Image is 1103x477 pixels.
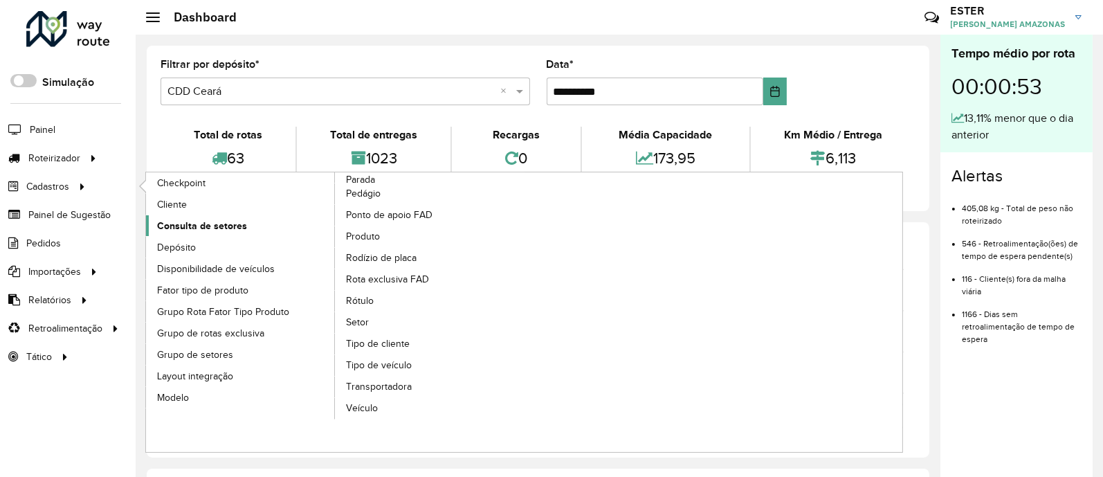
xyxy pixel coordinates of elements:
[455,127,576,143] div: Recargas
[335,183,525,204] a: Pedágio
[157,390,189,405] span: Modelo
[26,236,61,251] span: Pedidos
[346,358,412,372] span: Tipo de veículo
[346,172,375,187] span: Parada
[146,237,336,258] a: Depósito
[346,251,417,265] span: Rodízio de placa
[346,401,378,415] span: Veículo
[26,350,52,364] span: Tático
[146,301,336,322] a: Grupo Rota Fator Tipo Produto
[146,194,336,215] a: Cliente
[346,229,380,244] span: Produto
[335,269,525,290] a: Rota exclusiva FAD
[346,186,381,201] span: Pedágio
[146,280,336,300] a: Fator tipo de produto
[28,151,80,165] span: Roteirizador
[335,226,525,247] a: Produto
[28,321,102,336] span: Retroalimentação
[157,348,233,362] span: Grupo de setores
[157,219,247,233] span: Consulta de setores
[157,305,289,319] span: Grupo Rota Fator Tipo Produto
[146,258,336,279] a: Disponibilidade de veículos
[754,127,912,143] div: Km Médio / Entrega
[157,369,233,384] span: Layout integração
[335,398,525,419] a: Veículo
[146,366,336,386] a: Layout integração
[335,377,525,397] a: Transportadora
[157,283,248,298] span: Fator tipo de produto
[335,355,525,376] a: Tipo de veículo
[501,83,513,100] span: Clear all
[917,3,947,33] a: Contato Rápido
[763,78,787,105] button: Choose Date
[759,4,904,42] div: Críticas? Dúvidas? Elogios? Sugestões? Entre em contato conosco!
[951,110,1082,143] div: 13,11% menor que o dia anterior
[28,208,111,222] span: Painel de Sugestão
[26,179,69,194] span: Cadastros
[157,240,196,255] span: Depósito
[157,326,264,341] span: Grupo de rotas exclusiva
[146,387,336,408] a: Modelo
[157,197,187,212] span: Cliente
[346,379,412,394] span: Transportadora
[146,323,336,343] a: Grupo de rotas exclusiva
[951,44,1082,63] div: Tempo médio por rota
[754,143,912,173] div: 6,113
[300,127,447,143] div: Total de entregas
[28,264,81,279] span: Importações
[146,344,336,365] a: Grupo de setores
[585,127,746,143] div: Média Capacidade
[951,166,1082,186] h4: Alertas
[146,215,336,236] a: Consulta de setores
[161,56,259,73] label: Filtrar por depósito
[962,227,1082,262] li: 546 - Retroalimentação(ões) de tempo de espera pendente(s)
[346,272,429,287] span: Rota exclusiva FAD
[346,315,369,330] span: Setor
[346,294,374,308] span: Rótulo
[157,262,275,276] span: Disponibilidade de veículos
[28,293,71,307] span: Relatórios
[335,205,525,226] a: Ponto de apoio FAD
[346,336,410,351] span: Tipo de cliente
[951,63,1082,110] div: 00:00:53
[950,4,1065,17] h3: ESTER
[455,143,576,173] div: 0
[950,18,1065,30] span: [PERSON_NAME] AMAZONAS
[335,312,525,333] a: Setor
[146,172,525,420] a: Parada
[346,208,432,222] span: Ponto de apoio FAD
[585,143,746,173] div: 173,95
[962,262,1082,298] li: 116 - Cliente(s) fora da malha viária
[160,10,237,25] h2: Dashboard
[547,56,574,73] label: Data
[157,176,206,190] span: Checkpoint
[335,248,525,269] a: Rodízio de placa
[962,298,1082,345] li: 1166 - Dias sem retroalimentação de tempo de espera
[335,334,525,354] a: Tipo de cliente
[164,143,292,173] div: 63
[300,143,447,173] div: 1023
[962,192,1082,227] li: 405,08 kg - Total de peso não roteirizado
[42,74,94,91] label: Simulação
[335,291,525,312] a: Rótulo
[30,123,55,137] span: Painel
[146,172,336,193] a: Checkpoint
[164,127,292,143] div: Total de rotas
